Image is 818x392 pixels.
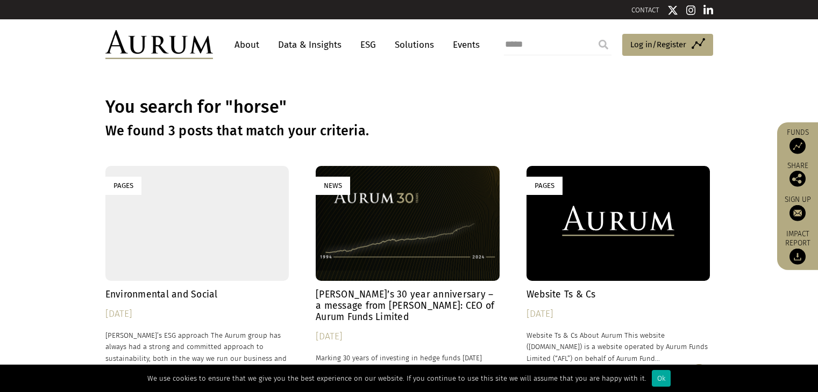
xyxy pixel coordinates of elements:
a: About [229,35,265,55]
div: News [316,177,350,194]
h3: We found 3 posts that match your criteria. [105,123,713,139]
h4: Environmental and Social [105,289,289,300]
div: [DATE] [527,307,710,322]
a: News [PERSON_NAME]’s 30 year anniversary – a message from [PERSON_NAME]: CEO of Aurum Funds Limit... [316,166,500,386]
p: Website Ts & Cs About Aurum This website ([DOMAIN_NAME]) is a website operated by Aurum Funds Lim... [527,330,710,364]
img: Instagram icon [686,5,696,16]
p: [PERSON_NAME]’s ESG approach The Aurum group has always had a strong and committed approach to su... [105,330,289,375]
div: [DATE] [316,329,500,344]
div: Ok [652,370,671,387]
a: Pages Website Ts & Cs [DATE] Website Ts & Cs About Aurum This website ([DOMAIN_NAME]) is a websit... [527,166,710,364]
a: Events [447,35,480,55]
img: Sign up to our newsletter [789,205,806,221]
a: Pages Environmental and Social [DATE] [PERSON_NAME]’s ESG approach The Aurum group has always had... [105,166,289,375]
h4: [PERSON_NAME]’s 30 year anniversary – a message from [PERSON_NAME]: CEO of Aurum Funds Limited [316,289,500,323]
img: Share this post [688,364,710,386]
img: Twitter icon [667,5,678,16]
a: ESG [355,35,381,55]
h1: You search for "horse" [105,97,713,118]
input: Submit [593,34,614,55]
img: Aurum [105,30,213,59]
a: CONTACT [631,6,659,14]
p: Marking 30 years of investing in hedge funds [DATE] [DATE], Aurum issued its first valuation for ... [316,352,500,386]
a: Impact report [783,229,813,265]
img: Share this post [789,171,806,187]
h4: Website Ts & Cs [527,289,710,300]
img: Access Funds [789,138,806,154]
a: Sign up [783,195,813,221]
div: Share [783,162,813,187]
img: Linkedin icon [703,5,713,16]
div: Pages [105,177,141,194]
div: Pages [527,177,563,194]
span: Log in/Register [630,38,686,51]
a: Data & Insights [273,35,347,55]
a: Solutions [389,35,439,55]
a: Funds [783,128,813,154]
a: Log in/Register [622,34,713,56]
div: [DATE] [105,307,289,322]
